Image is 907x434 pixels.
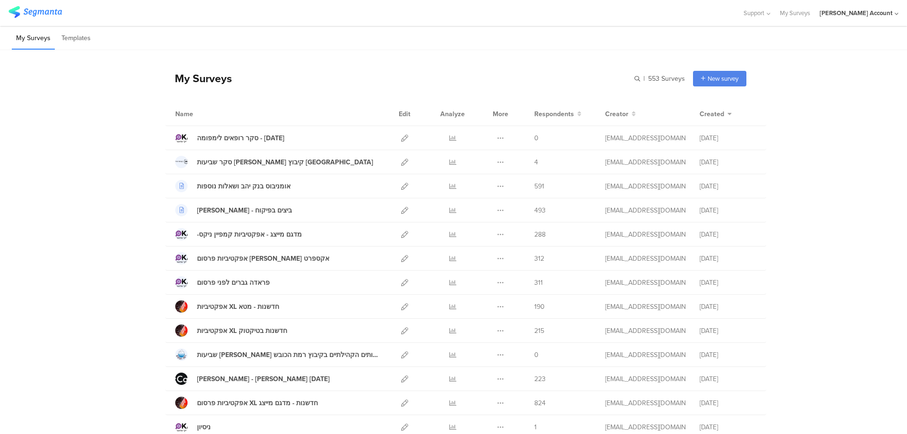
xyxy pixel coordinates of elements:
[57,27,95,50] li: Templates
[175,324,287,337] a: אפקטיביות XL חדשנות בטיקטוק
[700,205,756,215] div: [DATE]
[605,230,685,239] div: miri@miridikman.co.il
[700,350,756,360] div: [DATE]
[700,374,756,384] div: [DATE]
[197,181,291,191] div: אומניבוס בנק יהב ושאלות נוספות
[605,109,628,119] span: Creator
[197,278,270,288] div: פראדה גברים לפני פרסום
[700,230,756,239] div: [DATE]
[197,133,284,143] div: סקר רופאים לימפומה - ספטמבר 2025
[605,157,685,167] div: miri@miridikman.co.il
[648,74,685,84] span: 553 Surveys
[197,422,211,432] div: ניסיון
[534,109,574,119] span: Respondents
[534,254,544,264] span: 312
[175,349,380,361] a: שביעות [PERSON_NAME] מהשירותים הקהילתיים בקיבוץ רמת הכובש
[175,252,329,264] a: אפקטיביות פרסום [PERSON_NAME] אקספרט
[534,157,538,167] span: 4
[534,109,582,119] button: Respondents
[700,109,724,119] span: Created
[534,398,546,408] span: 824
[12,27,55,50] li: My Surveys
[744,9,764,17] span: Support
[534,374,546,384] span: 223
[605,302,685,312] div: miri@miridikman.co.il
[197,254,329,264] div: אפקטיביות פרסום מן אקספרט
[605,205,685,215] div: miri@miridikman.co.il
[605,350,685,360] div: miri@miridikman.co.il
[197,157,373,167] div: סקר שביעות רצון קיבוץ כנרת
[700,254,756,264] div: [DATE]
[605,278,685,288] div: miri@miridikman.co.il
[605,398,685,408] div: miri@miridikman.co.il
[700,157,756,167] div: [DATE]
[700,422,756,432] div: [DATE]
[534,230,546,239] span: 288
[605,181,685,191] div: miri@miridikman.co.il
[700,109,732,119] button: Created
[605,133,685,143] div: miri@miridikman.co.il
[175,156,373,168] a: סקר שביעות [PERSON_NAME] קיבוץ [GEOGRAPHIC_DATA]
[175,228,302,240] a: -מדגם מייצג - אפקטיביות קמפיין ניקס
[820,9,892,17] div: [PERSON_NAME] Account
[9,6,62,18] img: segmanta logo
[197,350,380,360] div: שביעות רצון מהשירותים הקהילתיים בקיבוץ רמת הכובש
[175,373,330,385] a: [PERSON_NAME] - [PERSON_NAME] [DATE]
[700,278,756,288] div: [DATE]
[197,326,287,336] div: אפקטיביות XL חדשנות בטיקטוק
[197,398,318,408] div: אפקטיביות פרסום XL חדשנות - מדגם מייצג
[534,422,537,432] span: 1
[175,276,270,289] a: פראדה גברים לפני פרסום
[534,181,544,191] span: 591
[490,102,511,126] div: More
[175,180,291,192] a: אומניבוס בנק יהב ושאלות נוספות
[700,398,756,408] div: [DATE]
[708,74,738,83] span: New survey
[197,302,279,312] div: אפקטיביות XL חדשנות - מטא
[605,374,685,384] div: miri@miridikman.co.il
[534,205,546,215] span: 493
[438,102,467,126] div: Analyze
[175,204,292,216] a: [PERSON_NAME] - ביצים בפיקוח
[394,102,415,126] div: Edit
[700,326,756,336] div: [DATE]
[700,133,756,143] div: [DATE]
[534,350,539,360] span: 0
[197,374,330,384] div: סקר מקאן - גל 7 ספטמבר 25
[605,254,685,264] div: miri@miridikman.co.il
[534,326,544,336] span: 215
[197,205,292,215] div: אסף פינק - ביצים בפיקוח
[605,326,685,336] div: miri@miridikman.co.il
[175,397,318,409] a: אפקטיביות פרסום XL חדשנות - מדגם מייצג
[700,302,756,312] div: [DATE]
[534,278,543,288] span: 311
[605,422,685,432] div: miri@miridikman.co.il
[700,181,756,191] div: [DATE]
[197,230,302,239] div: -מדגם מייצג - אפקטיביות קמפיין ניקס
[165,70,232,86] div: My Surveys
[605,109,636,119] button: Creator
[642,74,646,84] span: |
[534,302,545,312] span: 190
[175,421,211,433] a: ניסיון
[534,133,539,143] span: 0
[175,300,279,313] a: אפקטיביות XL חדשנות - מטא
[175,109,232,119] div: Name
[175,132,284,144] a: סקר רופאים לימפומה - [DATE]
